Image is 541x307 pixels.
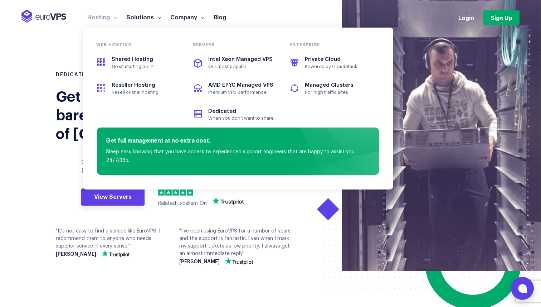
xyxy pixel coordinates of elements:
a: AMD EPYC Managed VPSPremium VPS performance [186,76,282,101]
a: Private CloudPowered by CloudStack [282,50,379,76]
a: Managed ClustersFor high traffic sites [282,76,379,101]
a: Login [458,14,474,21]
span: Intel Xeon Managed VPS [208,57,273,62]
img: EuroVPS [21,10,66,23]
img: trustpilot-vector-logo.png [225,258,253,265]
a: Company [166,13,209,20]
img: 3 [172,189,179,196]
a: Solutions [122,13,166,20]
img: 4 [180,189,186,196]
a: Hosting [83,13,122,20]
div: Get your own fully managed, bare-metal server in the heart of [GEOGRAPHIC_DATA] [56,86,265,142]
img: 2 [165,189,172,196]
span: Dedicated [208,109,236,114]
button: Open chat window [511,277,534,300]
span: Reseller Hosting [112,82,155,88]
a: DedicatedWhen you don’t want to share [186,102,282,128]
a: Reseller HostingResell cPanel hosting [89,76,186,101]
p: Get faster speeds, more uptime, and total flexibility. Enterprise-grade hardware + fully managed. [81,158,258,176]
span: Ralated Excellent On [158,201,207,206]
a: Blog [209,13,231,20]
span: Great starting point [112,64,177,69]
h4: Get full management at no extra cost. [106,136,370,146]
span: Powered by CloudStack [305,64,371,69]
a: Sign Up [483,10,520,25]
span: Resell cPanel hosting [112,90,177,95]
span: Private Cloud [305,57,341,62]
a: View Servers [81,188,145,206]
span: Shared Hosting [112,57,153,62]
strong: [PERSON_NAME] [56,252,96,257]
h1: DEDICATED SERVER HOSTING [56,72,265,79]
span: AMD EPYC Managed VPS [208,82,273,88]
p: Sleep easy knowing that you have access to experienced support engineers that are happy to assist... [106,148,370,165]
span: For high traffic sites [305,90,371,95]
span: Premium VPS performance [208,90,274,95]
div: "It's not easy to find a service like EuroVPS. I recommend them to anyone who needs superior serv... [56,227,169,257]
img: 5 [187,189,193,196]
span: Our most popular [208,64,274,69]
strong: [PERSON_NAME] [179,259,220,265]
span: Managed Clusters [305,82,353,88]
div: "I've been using EuroVPS for a number of years and the support is fantastic. Even when I mark my ... [179,227,292,265]
span: When you don’t want to share [208,115,274,121]
a: Shared HostingGreat starting point [89,50,186,76]
img: 1 [158,189,165,196]
img: trustpilot-vector-logo.png [102,250,130,257]
a: Intel Xeon Managed VPSOur most popular [186,50,282,76]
